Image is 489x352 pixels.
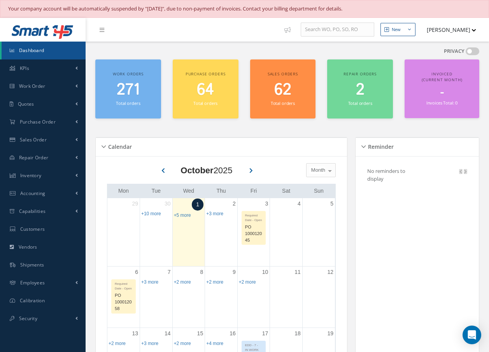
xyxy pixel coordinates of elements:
[431,71,452,77] span: Invoiced
[20,261,44,268] span: Shipments
[329,198,335,209] a: October 5, 2025
[280,186,292,196] a: Saturday
[19,208,46,214] span: Capabilities
[205,267,238,328] td: October 9, 2025
[270,267,303,328] td: October 11, 2025
[237,267,270,328] td: October 10, 2025
[444,47,464,55] label: PRIVACY
[141,341,158,346] a: Show 3 more events
[198,267,205,278] a: October 8, 2025
[193,100,217,106] small: Total orders
[366,141,394,150] h5: Reminder
[20,118,56,125] span: Purchase Order
[392,26,401,33] div: New
[141,211,161,216] a: Show 10 more events
[130,328,140,339] a: October 13, 2025
[309,166,325,174] span: Month
[113,71,144,77] span: Work orders
[367,167,405,182] p: No reminders to display
[293,328,302,339] a: October 18, 2025
[182,186,196,196] a: Wednesday
[197,79,214,101] span: 64
[206,211,223,216] a: Show 3 more events
[326,328,335,339] a: October 19, 2025
[270,198,303,267] td: October 4, 2025
[20,226,45,232] span: Customers
[426,100,457,106] small: Invoices Total: 0
[215,186,227,196] a: Thursday
[348,100,372,106] small: Total orders
[140,198,173,267] td: September 30, 2025
[106,141,132,150] h5: Calendar
[206,279,223,285] a: Show 2 more events
[228,328,237,339] a: October 16, 2025
[20,172,42,179] span: Inventory
[312,186,325,196] a: Sunday
[150,186,163,196] a: Tuesday
[20,297,45,304] span: Calibration
[271,100,295,106] small: Total orders
[463,326,481,344] div: Open Intercom Messenger
[231,198,237,209] a: October 2, 2025
[140,267,173,328] td: October 7, 2025
[130,198,140,209] a: September 29, 2025
[19,154,49,161] span: Repair Order
[20,65,29,71] span: KPIs
[8,5,481,13] div: Your company account will be automatically suspended by "[DATE]", due to non-payment of invoices....
[174,341,191,346] a: Show 2 more events
[133,267,140,278] a: October 6, 2025
[163,328,172,339] a: October 14, 2025
[231,267,237,278] a: October 9, 2025
[95,59,161,119] a: Work orders 271 Total orders
[116,100,140,106] small: Total orders
[302,267,335,328] td: October 12, 2025
[20,136,47,143] span: Sales Order
[166,267,172,278] a: October 7, 2025
[419,22,476,37] button: [PERSON_NAME]
[112,291,135,313] div: PO 100012058
[174,213,191,218] a: Show 5 more events
[293,267,302,278] a: October 11, 2025
[19,315,37,322] span: Security
[261,267,270,278] a: October 10, 2025
[117,186,130,196] a: Monday
[205,198,238,267] td: October 2, 2025
[192,199,203,211] a: October 1, 2025
[280,18,301,42] a: Show Tips
[107,267,140,328] td: October 6, 2025
[440,85,444,100] span: -
[261,328,270,339] a: October 17, 2025
[20,190,46,197] span: Accounting
[109,341,126,346] a: Show 2 more events
[172,198,205,267] td: October 1, 2025
[181,164,232,177] div: 2025
[422,77,463,82] span: (Current Month)
[242,211,266,223] div: Required Date - Open
[326,267,335,278] a: October 12, 2025
[206,341,223,346] a: Show 4 more events
[344,71,377,77] span: Repair orders
[107,198,140,267] td: September 29, 2025
[327,59,393,119] a: Repair orders 2 Total orders
[18,101,34,107] span: Quotes
[264,198,270,209] a: October 3, 2025
[356,79,365,101] span: 2
[20,279,45,286] span: Employees
[173,59,238,119] a: Purchase orders 64 Total orders
[174,279,191,285] a: Show 2 more events
[301,23,374,37] input: Search WO, PO, SO, RO
[405,59,479,118] a: Invoiced (Current Month) - Invoices Total: 0
[19,244,37,250] span: Vendors
[242,223,266,244] div: PO 100012045
[196,328,205,339] a: October 15, 2025
[302,198,335,267] td: October 5, 2025
[268,71,298,77] span: Sales orders
[2,42,86,59] a: Dashboard
[181,166,213,175] b: October
[19,47,44,54] span: Dashboard
[249,186,258,196] a: Friday
[250,59,316,119] a: Sales orders 62 Total orders
[239,279,256,285] a: Show 2 more events
[172,267,205,328] td: October 8, 2025
[186,71,226,77] span: Purchase orders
